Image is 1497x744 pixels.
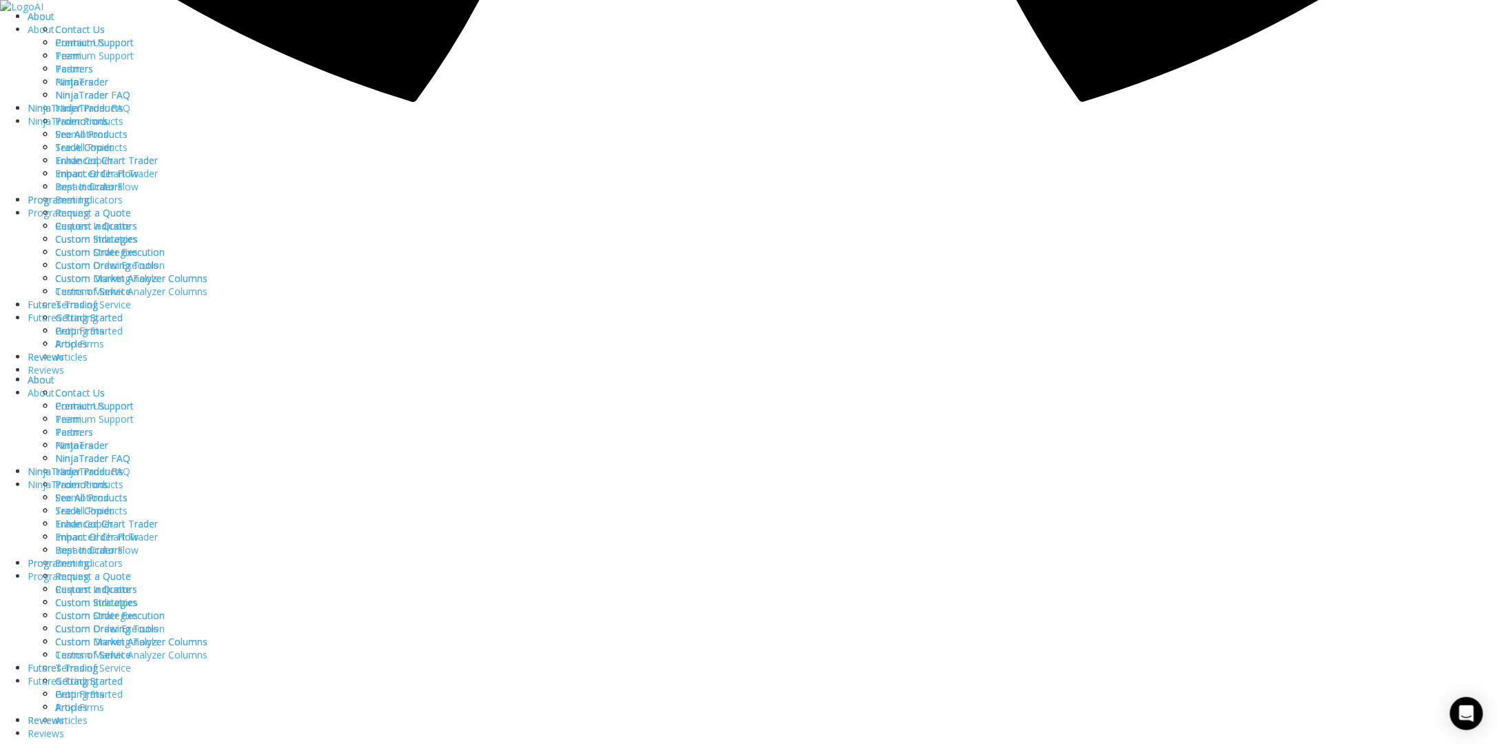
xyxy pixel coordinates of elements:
div: Open Intercom Messenger [1450,697,1483,730]
ul: About [28,386,1497,465]
a: Custom Indicators [55,219,137,232]
a: NinjaTrader FAQ [55,452,130,465]
a: Custom Drawing Tools [55,622,159,635]
a: NinjaTrader Products [28,465,123,478]
a: Futures Trading [28,298,98,311]
a: Contact Us [55,386,105,399]
a: NinjaTrader Products [28,101,123,114]
a: Custom Strategies [55,232,138,245]
a: Enhanced Chart Trader [55,517,158,530]
a: Custom Strategies [55,596,138,609]
a: Enhanced Chart Trader [55,154,158,167]
a: About [28,10,54,23]
ul: NinjaTrader Products [28,478,1497,556]
a: Premium Support [55,36,134,49]
a: Partners [55,425,93,439]
ul: About [28,23,1497,101]
a: Custom Order Execution [55,609,165,622]
a: Best Indicators [55,543,123,556]
a: Contact Us [55,23,105,36]
a: Prop Firms [55,324,104,337]
a: Custom Indicators [55,583,137,596]
a: Programming [28,556,89,570]
a: Best Indicators [55,180,123,193]
a: NinjaTrader FAQ [55,88,130,101]
a: See All Products [55,128,128,141]
a: Futures Trading [28,661,98,674]
a: Promotions [55,478,108,491]
a: Custom Drawing Tools [55,259,159,272]
a: Team [55,49,81,62]
ul: Futures Trading [28,674,1497,714]
a: Partners [55,62,93,75]
a: Impact Order Flow [55,167,139,180]
a: Trade Copier [55,141,113,154]
ul: Futures Trading [28,311,1497,350]
a: Trade Copier [55,504,113,517]
a: Promotions [55,114,108,128]
a: Articles [55,701,88,714]
ul: NinjaTrader Products [28,114,1497,193]
a: Custom Market Analyzer Columns [55,272,207,285]
a: Custom Market Analyzer Columns [55,635,207,648]
a: Team [55,412,81,425]
ul: Programming [28,570,1497,661]
a: Getting Started [55,311,123,324]
a: Programming [28,193,89,206]
a: Getting Started [55,674,123,687]
a: Request a Quote [55,570,131,583]
a: Impact Order Flow [55,530,139,543]
a: Reviews [28,714,64,727]
a: Request a Quote [55,206,131,219]
ul: Programming [28,206,1497,298]
a: NinjaTrader [55,75,108,88]
a: About [28,373,54,386]
a: Prop Firms [55,687,104,701]
a: See All Products [55,491,128,504]
a: NinjaTrader [55,439,108,452]
a: Premium Support [55,399,134,412]
a: Articles [55,337,88,350]
a: Terms of Service [55,285,131,298]
a: Custom Order Execution [55,245,165,259]
a: Reviews [28,350,64,363]
a: Terms of Service [55,648,131,661]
